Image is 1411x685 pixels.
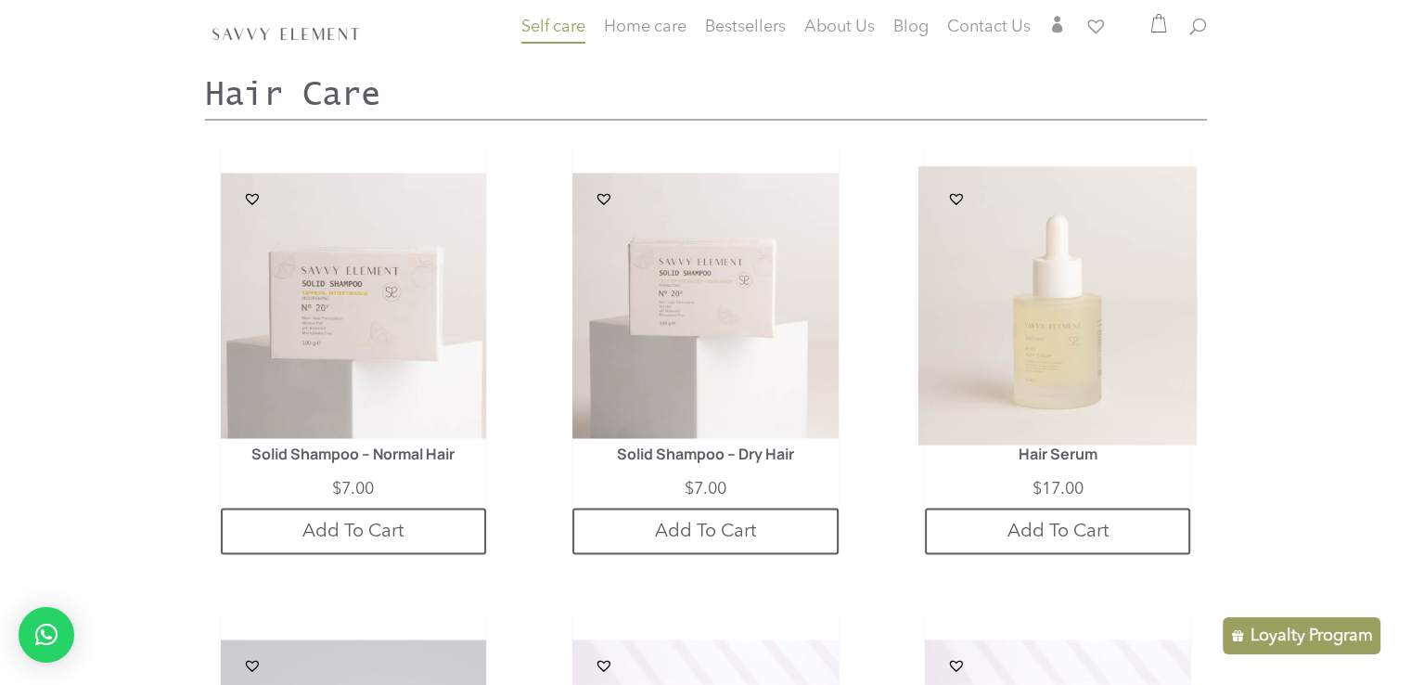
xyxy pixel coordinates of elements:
[804,20,875,39] a: About Us
[209,23,363,43] img: SavvyElement
[947,19,1031,35] span: Contact Us
[332,480,374,497] bdi: 7.00
[893,20,929,39] a: Blog
[521,19,585,35] span: Self care
[705,19,786,35] span: Bestsellers
[205,74,1207,120] h2: Hair Care
[925,508,1190,554] a: Add to cart: “Hair Serum”
[521,20,585,58] a: Self care
[247,446,459,472] h1: Solid Shampoo – Normal Hair
[893,19,929,35] span: Blog
[952,446,1164,472] h1: Hair Serum
[572,508,838,554] a: Add to cart: “Solid Shampoo - Dry Hair”
[1251,625,1373,647] p: Loyalty Program
[221,508,486,554] a: Add to cart: “Solid Shampoo - Normal Hair”
[1033,480,1042,497] span: $
[804,19,875,35] span: About Us
[599,446,812,472] h1: Solid Shampoo – Dry Hair
[1033,480,1084,497] bdi: 17.00
[685,480,694,497] span: $
[332,480,341,497] span: $
[572,173,838,438] img: Solid Shampoo for Dry Hair by Savvy Element
[705,20,786,39] a: Bestsellers
[221,173,486,438] img: Solid Shampoo for Normal Hair by Savvy Element
[1049,16,1066,32] span: 
[1049,16,1066,39] a: 
[685,480,726,497] bdi: 7.00
[947,20,1031,39] a: Contact Us
[604,19,686,35] span: Home care
[918,165,1198,445] img: Hair Serum by Savvy Element
[604,20,686,58] a: Home care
